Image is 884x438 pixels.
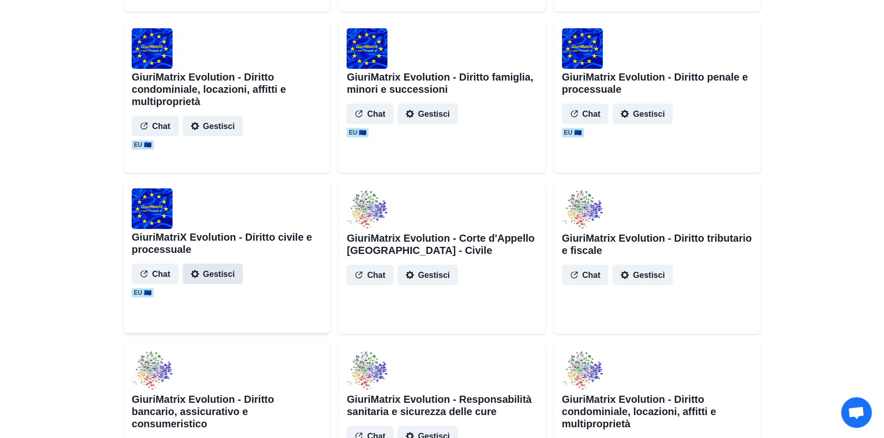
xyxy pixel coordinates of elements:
button: Gestisci [398,265,458,285]
button: Chat [132,264,179,284]
span: EU 🇪🇺 [132,288,154,297]
span: EU 🇪🇺 [347,128,369,137]
h2: GiuriMatrix Evolution - Diritto tributario e fiscale [562,232,752,256]
button: Chat [132,116,179,136]
img: user%2F1706%2F174da808-a3df-4f62-bc81-3bfcd94179e8 [132,28,173,69]
button: Chat [347,104,394,124]
button: Gestisci [612,265,673,285]
button: Chat [562,104,609,124]
img: user%2F1706%2F52689e11-feef-44bb-8837-0e566e52837b [132,350,173,391]
button: Gestisci [398,104,458,124]
span: EU 🇪🇺 [562,128,584,137]
img: user%2F1706%2F7671fb85-7df9-450f-ba3d-165eca3d9d16 [562,28,603,69]
img: user%2F1706%2Fa05fd0b8-eee7-46f4-8aec-6dfebc487e49 [132,188,173,229]
img: user%2F1706%2F87fd62c3-1405-4b79-899e-871dd1ac15fe [347,350,387,391]
img: user%2F1706%2F7d159ca0-1b7d-4f6e-8288-b20a6b368b65 [347,189,387,230]
a: Aprire la chat [841,397,872,428]
h2: GiuriMatrix Evolution - Diritto condominiale, locazioni, affitti e multiproprietà [562,393,752,430]
button: Chat [347,265,394,285]
img: user%2F1706%2Fb1e09f8f-06d9-4d52-ab74-f5b3cd5567fb [562,350,603,391]
span: EU 🇪🇺 [132,140,154,149]
img: user%2F1706%2Fbbbb4eae-4811-423b-a868-da4c1ed66f27 [562,189,603,230]
button: Gestisci [183,116,243,136]
h2: GiuriMatriX Evolution - Diritto civile e processuale [132,231,322,255]
h2: GiuriMatrix Evolution - Diritto condominiale, locazioni, affitti e multiproprietà [132,71,322,108]
button: Gestisci [612,104,673,124]
h2: GiuriMatrix Evolution - Diritto famiglia, minori e successioni [347,71,537,95]
h2: GiuriMatrix Evolution - Responsabilità sanitaria e sicurezza delle cure [347,393,537,418]
h2: GiuriMatrix Evolution - Diritto penale e processuale [562,71,752,95]
h2: GiuriMatrix Evolution - Corte d'Appello [GEOGRAPHIC_DATA] - Civile [347,232,537,256]
button: Gestisci [183,264,243,284]
img: user%2F1706%2F743ffb10-1b89-4ca6-9336-2c93b9db6fba [347,28,387,69]
button: Chat [562,265,609,285]
h2: GiuriMatrix Evolution - Diritto bancario, assicurativo e consumeristico [132,393,322,430]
